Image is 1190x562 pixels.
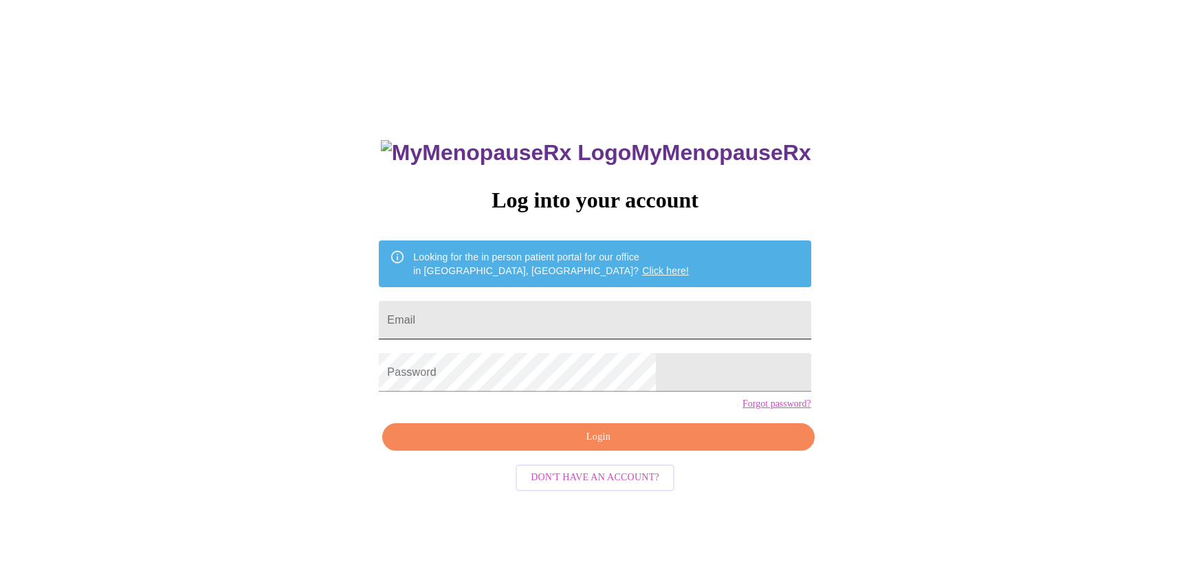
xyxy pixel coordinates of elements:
a: Forgot password? [742,398,811,409]
h3: MyMenopauseRx [381,140,811,166]
a: Don't have an account? [512,471,678,482]
img: MyMenopauseRx Logo [381,140,631,166]
span: Don't have an account? [531,469,659,486]
span: Login [398,429,798,446]
a: Click here! [642,265,689,276]
button: Don't have an account? [516,464,674,491]
h3: Log into your account [379,188,811,213]
button: Login [382,423,814,451]
div: Looking for the in person patient portal for our office in [GEOGRAPHIC_DATA], [GEOGRAPHIC_DATA]? [413,245,689,283]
